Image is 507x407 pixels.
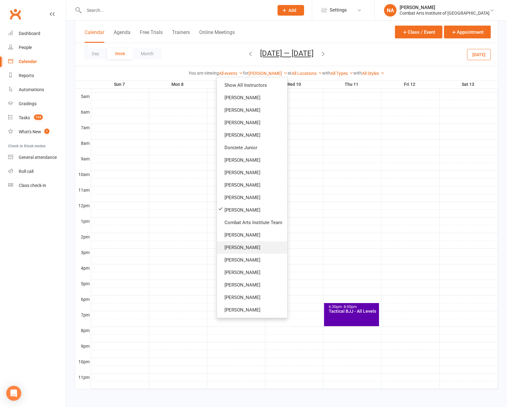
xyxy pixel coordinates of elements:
th: Sat 13 [439,81,498,88]
a: Class kiosk mode [8,179,66,193]
a: [PERSON_NAME] [217,291,287,304]
div: Automations [19,87,44,92]
th: Wed 10 [265,81,323,88]
th: 10am [75,170,91,178]
a: All events [219,71,243,76]
th: 6am [75,108,91,116]
button: Class / Event [395,26,442,38]
th: 11am [75,186,91,194]
a: Tasks 154 [8,111,66,125]
strong: for [243,71,249,76]
th: 10pm [75,358,91,365]
a: [PERSON_NAME] [217,204,287,216]
a: Calendar [8,55,66,69]
div: Tasks [19,115,30,120]
a: All Locations [292,71,322,76]
th: 9pm [75,342,91,350]
a: [PERSON_NAME] [217,116,287,129]
div: NA [384,4,396,17]
a: Automations [8,83,66,97]
a: [PERSON_NAME] [217,229,287,241]
div: General attendance [19,155,57,160]
a: Combat Arts Institute Team [217,216,287,229]
span: - 8:00pm [342,305,357,309]
a: Roll call [8,164,66,179]
button: Free Trials [140,29,163,43]
th: Sun 7 [91,81,149,88]
button: Agenda [114,29,130,43]
a: People [8,41,66,55]
strong: You are viewing [189,71,219,76]
th: 3pm [75,248,91,256]
a: Reports [8,69,66,83]
th: 5pm [75,280,91,287]
div: People [19,45,32,50]
a: [PERSON_NAME] [217,191,287,204]
a: [PERSON_NAME] [217,254,287,266]
th: Mon 8 [149,81,207,88]
button: Add [278,5,304,16]
a: [PERSON_NAME] [217,279,287,291]
a: [PERSON_NAME] [217,104,287,116]
a: [PERSON_NAME] [217,129,287,141]
div: [PERSON_NAME] [400,5,490,10]
div: Dashboard [19,31,40,36]
button: Day [84,48,107,59]
a: [PERSON_NAME] [217,91,287,104]
span: 1 [44,129,49,134]
div: Tactical BJJ - All Levels [328,309,378,313]
a: [PERSON_NAME] [217,241,287,254]
button: Calendar [85,29,104,43]
a: [PERSON_NAME] [217,154,287,166]
div: Calendar [19,59,37,64]
strong: with [353,71,362,76]
span: Add [288,8,296,13]
a: General attendance kiosk mode [8,150,66,164]
th: 2pm [75,233,91,241]
a: Gradings [8,97,66,111]
div: What's New [19,129,41,134]
th: Tue 9 [207,81,265,88]
a: What's New1 [8,125,66,139]
button: Month [133,48,161,59]
a: [PERSON_NAME] [217,304,287,316]
button: Week [107,48,133,59]
th: Thu 11 [323,81,381,88]
th: 7pm [75,311,91,319]
a: Clubworx [7,6,23,22]
th: 12pm [75,202,91,209]
th: 8pm [75,326,91,334]
th: 7am [75,124,91,131]
button: [DATE] [467,49,491,60]
strong: with [322,71,331,76]
th: 11pm [75,373,91,381]
span: 154 [34,115,43,120]
span: Settings [330,3,347,17]
div: Reports [19,73,34,78]
a: All Types [331,71,353,76]
a: Donizete Junior [217,141,287,154]
button: Online Meetings [199,29,235,43]
div: Open Intercom Messenger [6,386,21,401]
div: 6:30pm [328,305,378,309]
div: Gradings [19,101,37,106]
a: [PERSON_NAME] [217,166,287,179]
th: 8am [75,139,91,147]
div: Roll call [19,169,33,174]
a: All Styles [362,71,385,76]
strong: at [288,71,292,76]
a: Show All Instructors [217,79,287,91]
button: Appointment [444,26,491,38]
th: 4pm [75,264,91,272]
th: 6pm [75,295,91,303]
button: Trainers [172,29,190,43]
a: [PERSON_NAME] [217,266,287,279]
div: Combat Arts Institute of [GEOGRAPHIC_DATA] [400,10,490,16]
button: [DATE] — [DATE] [260,49,313,58]
a: [PERSON_NAME] [217,179,287,191]
th: 1pm [75,217,91,225]
th: Fri 12 [381,81,439,88]
a: [PERSON_NAME] [249,71,288,76]
div: Class check-in [19,183,46,188]
a: Dashboard [8,27,66,41]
